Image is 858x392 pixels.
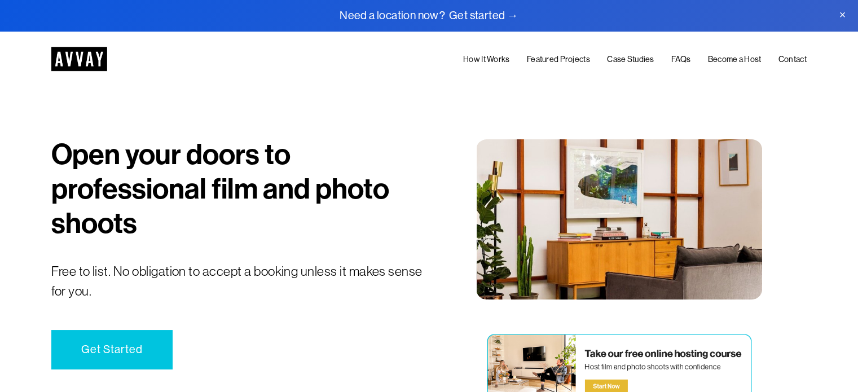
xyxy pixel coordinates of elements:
p: Free to list. No obligation to accept a booking unless it makes sense for you. [51,262,426,301]
a: Contact [778,52,807,66]
h1: Open your doors to professional film and photo shoots [51,138,426,241]
a: Get Started [51,330,172,369]
a: Case Studies [607,52,654,66]
a: FAQs [671,52,690,66]
a: Become a Host [708,52,762,66]
a: How It Works [463,52,509,66]
img: AVVAY - The First Nationwide Location Scouting Co. [51,47,107,71]
a: Featured Projects [527,52,590,66]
